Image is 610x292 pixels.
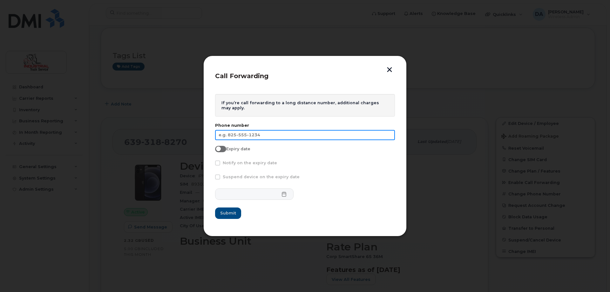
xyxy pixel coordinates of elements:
span: Submit [220,210,236,216]
input: Expiry date [215,146,220,151]
div: If you’re call forwarding to a long distance number, additional charges may apply. [215,94,395,117]
input: e.g. 825-555-1234 [215,130,395,140]
span: Call Forwarding [215,72,268,80]
span: Expiry date [226,146,250,151]
button: Submit [215,207,241,219]
label: Phone number [215,123,395,128]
